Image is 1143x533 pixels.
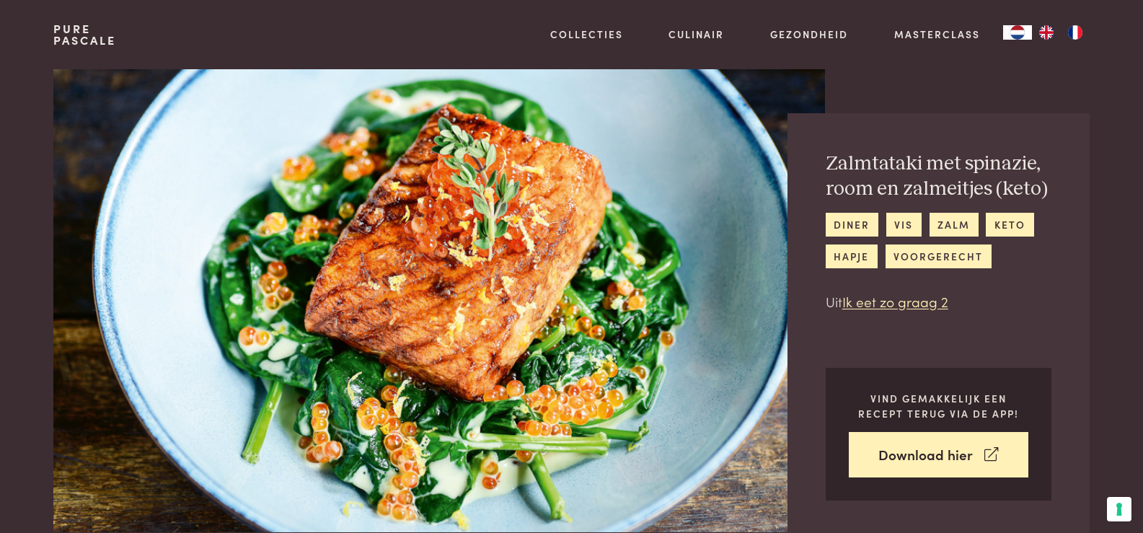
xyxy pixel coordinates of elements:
ul: Language list [1032,25,1090,40]
a: vis [886,213,922,237]
a: Download hier [849,432,1028,477]
aside: Language selected: Nederlands [1003,25,1090,40]
h2: Zalmtataki met spinazie, room en zalmeitjes (keto) [826,151,1051,201]
a: keto [986,213,1033,237]
a: zalm [930,213,979,237]
img: Zalmtataki met spinazie, room en zalmeitjes (keto) [53,69,824,532]
button: Uw voorkeuren voor toestemming voor trackingtechnologieën [1107,497,1131,521]
a: Gezondheid [770,27,848,42]
a: PurePascale [53,23,116,46]
a: FR [1061,25,1090,40]
a: diner [826,213,878,237]
a: EN [1032,25,1061,40]
a: NL [1003,25,1032,40]
a: Ik eet zo graag 2 [842,291,948,311]
a: Masterclass [894,27,980,42]
a: hapje [826,245,878,268]
a: Collecties [550,27,623,42]
a: Culinair [668,27,724,42]
a: voorgerecht [886,245,992,268]
div: Language [1003,25,1032,40]
p: Uit [826,291,1051,312]
p: Vind gemakkelijk een recept terug via de app! [849,391,1028,420]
